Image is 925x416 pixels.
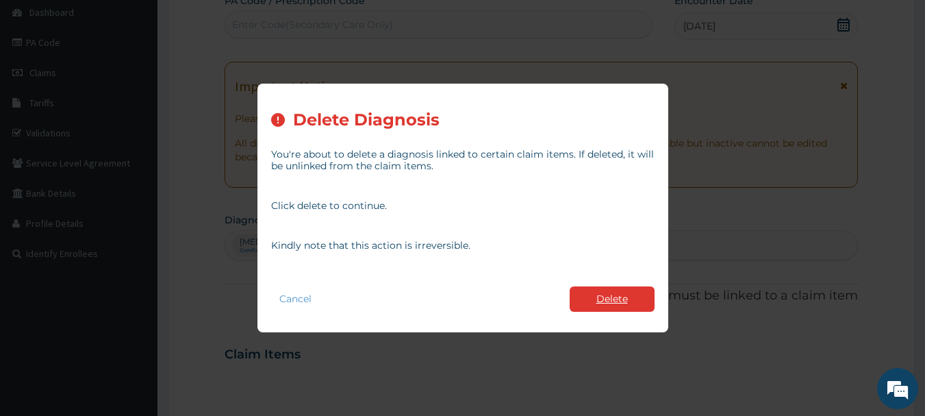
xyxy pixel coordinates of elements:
[271,240,655,252] p: Kindly note that this action is irreversible.
[271,289,320,309] button: Cancel
[25,69,55,103] img: d_794563401_company_1708531726252_794563401
[271,200,655,212] p: Click delete to continue.
[271,149,655,172] p: You're about to delete a diagnosis linked to certain claim items. If deleted, it will be unlinked...
[293,111,440,130] h2: Delete Diagnosis
[7,273,261,321] textarea: Type your message and hit 'Enter'
[71,77,230,95] div: Chat with us now
[79,122,189,260] span: We're online!
[225,7,257,40] div: Minimize live chat window
[570,286,655,312] button: Delete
